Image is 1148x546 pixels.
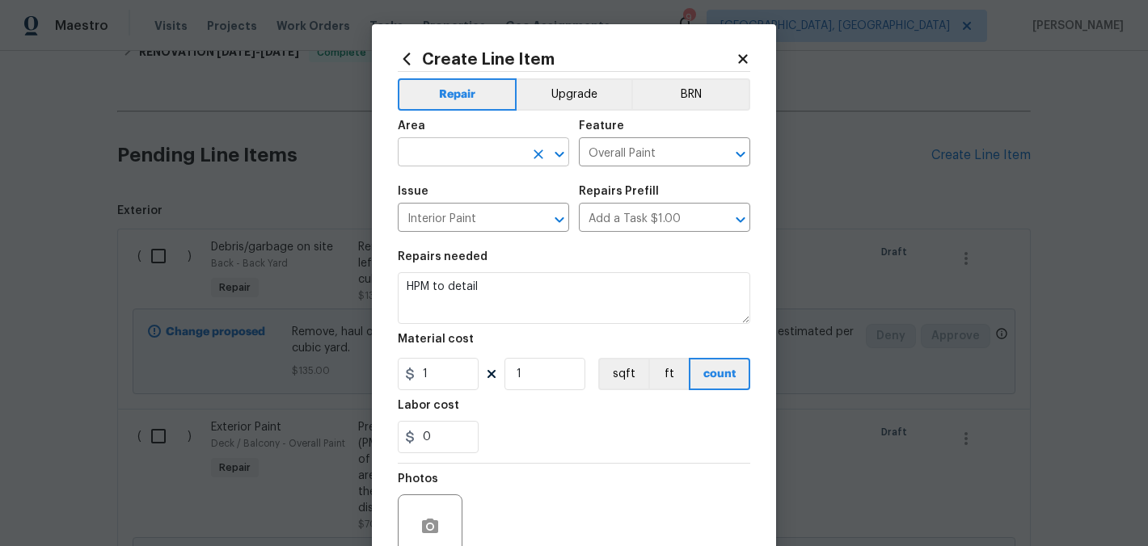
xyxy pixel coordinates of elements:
[398,334,474,345] h5: Material cost
[548,208,571,231] button: Open
[729,208,752,231] button: Open
[398,473,438,485] h5: Photos
[398,120,425,132] h5: Area
[517,78,632,111] button: Upgrade
[648,358,689,390] button: ft
[579,186,659,197] h5: Repairs Prefill
[398,272,750,324] textarea: HPM to detail
[398,251,487,262] h5: Repairs needed
[579,120,624,132] h5: Feature
[398,50,736,68] h2: Create Line Item
[548,143,571,166] button: Open
[398,186,428,197] h5: Issue
[527,143,550,166] button: Clear
[729,143,752,166] button: Open
[631,78,750,111] button: BRN
[689,358,750,390] button: count
[598,358,648,390] button: sqft
[398,400,459,411] h5: Labor cost
[398,78,517,111] button: Repair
